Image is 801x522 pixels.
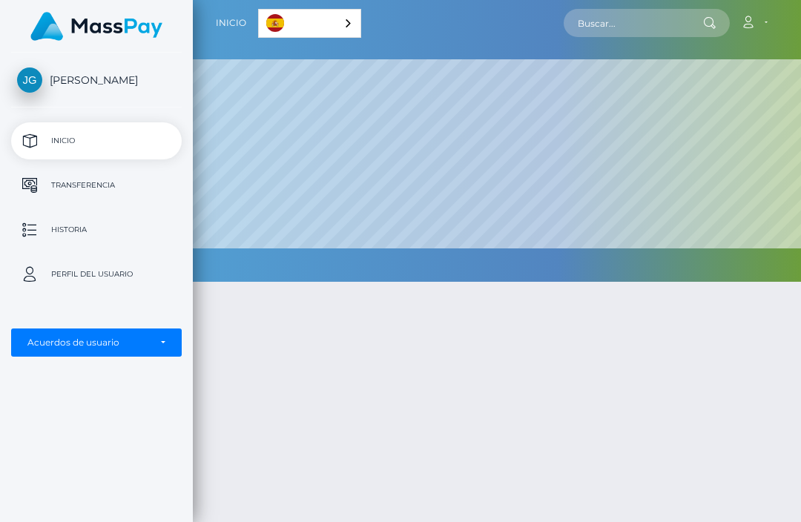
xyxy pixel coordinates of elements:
a: Español [259,10,360,37]
button: Acuerdos de usuario [11,328,182,357]
aside: Language selected: Español [258,9,361,38]
p: Historia [17,219,176,241]
a: Transferencia [11,167,182,204]
p: Transferencia [17,174,176,196]
div: Language [258,9,361,38]
input: Buscar... [564,9,703,37]
a: Historia [11,211,182,248]
p: Perfil del usuario [17,263,176,285]
img: MassPay [30,12,162,41]
a: Inicio [216,7,246,39]
a: Perfil del usuario [11,256,182,293]
div: Acuerdos de usuario [27,337,149,348]
span: [PERSON_NAME] [11,73,182,87]
a: Inicio [11,122,182,159]
p: Inicio [17,130,176,152]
